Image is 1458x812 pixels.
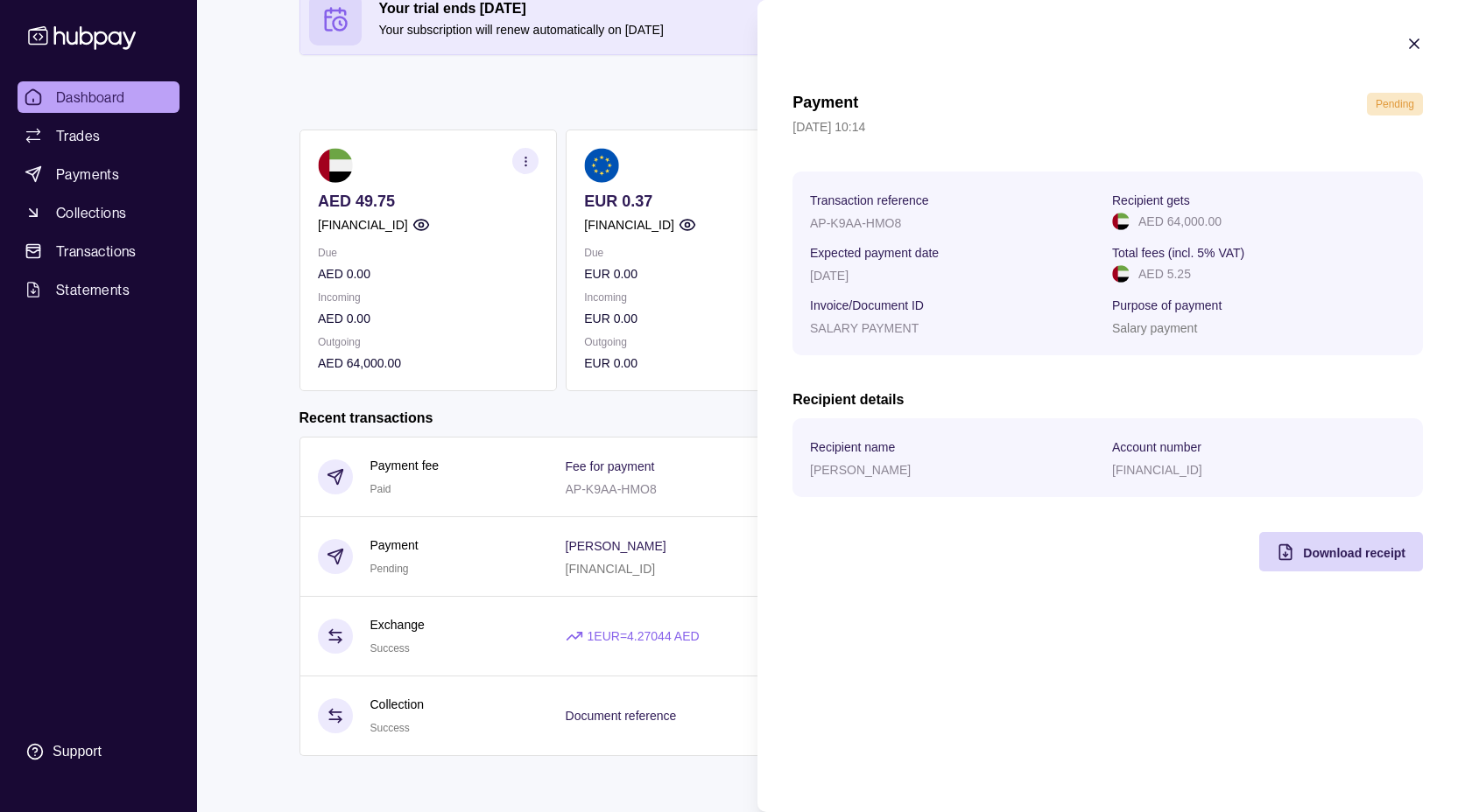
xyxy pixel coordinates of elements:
[1112,321,1197,335] p: Salary payment
[1138,264,1191,283] p: AED 5.25
[792,390,1423,409] h2: Recipient details
[810,298,924,312] p: Invoice/Document ID
[810,216,901,230] p: AP-K9AA-HMO8
[1259,532,1423,571] button: Download receipt
[810,246,939,260] p: Expected payment date
[1112,265,1130,283] img: ae
[810,269,849,283] p: [DATE]
[1112,213,1130,230] img: ae
[1138,212,1222,231] p: AED 64,000.00
[810,321,919,335] p: SALARY PAYMENT
[1376,98,1414,110] span: Pending
[1112,246,1244,260] p: Total fees (incl. 5% VAT)
[810,193,929,207] p: Transaction reference
[1112,193,1190,207] p: Recipient gets
[810,463,911,477] p: [PERSON_NAME]
[1112,440,1201,454] p: Account number
[1112,298,1222,312] p: Purpose of payment
[1112,463,1202,477] p: [FINANCIAL_ID]
[792,117,1423,136] p: [DATE] 10:14
[810,440,895,454] p: Recipient name
[1303,546,1405,560] span: Download receipt
[792,93,858,115] h1: Payment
